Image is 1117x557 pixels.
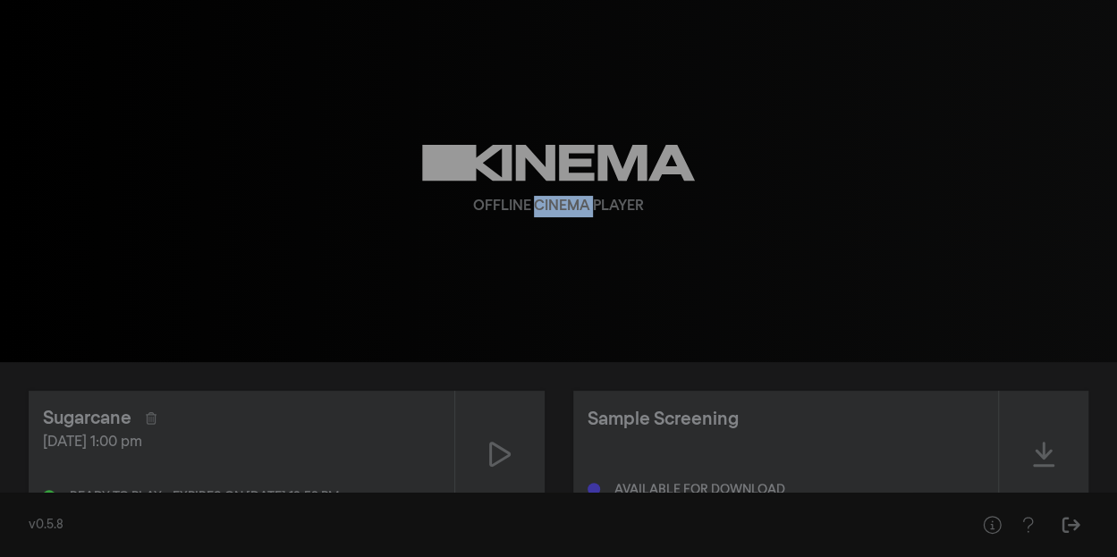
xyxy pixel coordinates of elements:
[614,484,785,496] div: Available for download
[974,507,1010,543] button: Help
[588,406,739,433] div: Sample Screening
[473,196,644,217] div: Offline Cinema Player
[29,516,938,535] div: v0.5.8
[1053,507,1088,543] button: Sign Out
[43,405,131,432] div: Sugarcane
[1010,507,1045,543] button: Help
[43,432,440,453] div: [DATE] 1:00 pm
[70,491,339,503] div: Ready to play - expires on [DATE] 12:59 pm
